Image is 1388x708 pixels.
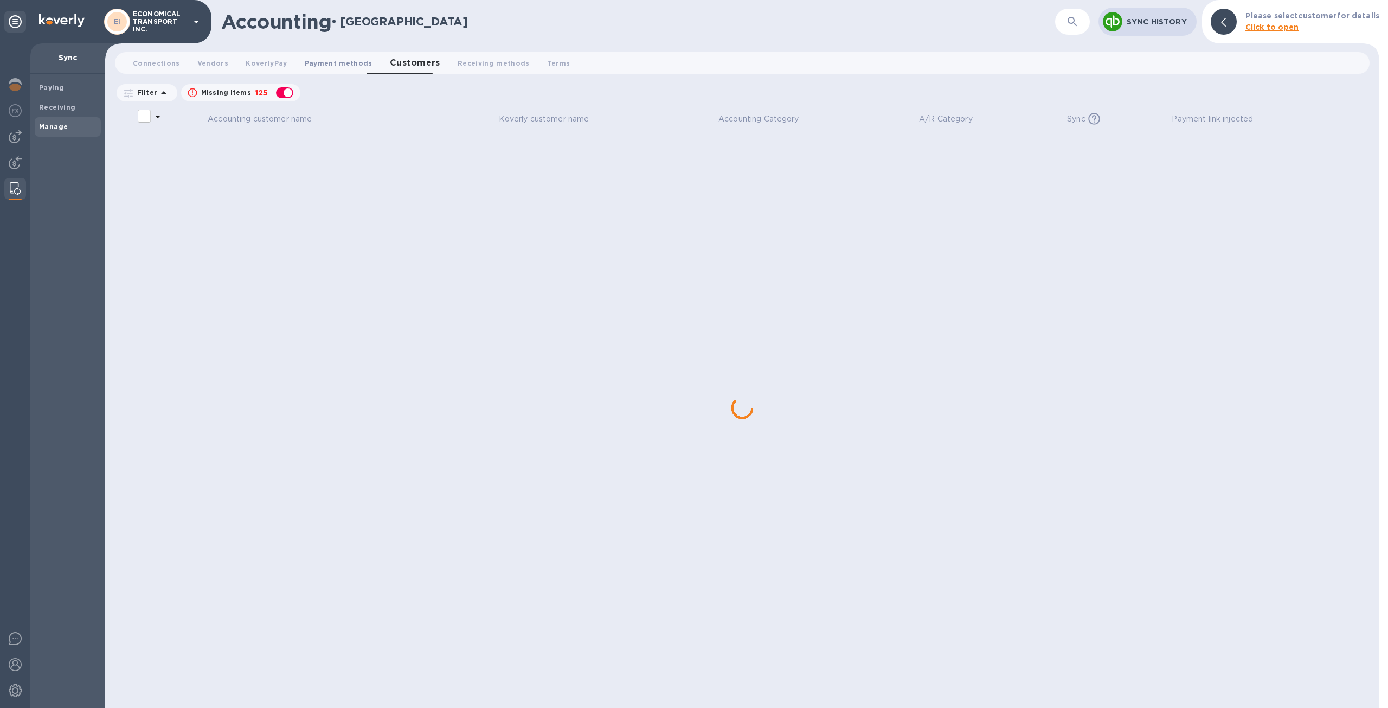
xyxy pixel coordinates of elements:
p: 125 [255,87,268,99]
span: Accounting customer name [208,113,326,125]
button: Missing items125 [181,84,300,101]
span: Accounting Category [718,113,813,125]
b: Manage [39,123,68,131]
b: Click to open [1245,23,1299,31]
p: Koverly customer name [499,113,589,125]
p: Accounting Category [718,113,799,125]
p: ECONOMICAL TRANSPORT INC. [133,10,187,33]
h2: • [GEOGRAPHIC_DATA] [331,15,468,28]
b: Receiving [39,103,76,111]
span: Vendors [197,58,228,69]
b: Please select customer for details [1245,11,1379,20]
img: Logo [39,14,85,27]
p: A/R Category [919,113,973,125]
div: Unpin categories [4,11,26,33]
span: Customers [390,55,440,71]
span: Connections [133,58,180,69]
span: A/R Category [919,113,987,125]
p: Sync [1067,113,1085,125]
b: EI [114,17,121,25]
span: KoverlyPay [246,58,287,69]
h1: Accounting [221,10,331,33]
p: Payment link injected [1172,113,1253,125]
p: Missing items [201,88,251,98]
p: Accounting customer name [208,113,312,125]
span: Koverly customer name [499,113,603,125]
span: Sync [1067,113,1113,125]
span: Terms [547,58,570,69]
span: Payment link injected [1172,113,1267,125]
p: Filter [133,88,157,97]
p: Sync [39,52,97,63]
span: Payment methods [305,58,372,69]
p: Sync History [1127,16,1188,27]
span: Receiving methods [458,58,530,69]
img: Foreign exchange [9,104,22,117]
b: Paying [39,84,64,92]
